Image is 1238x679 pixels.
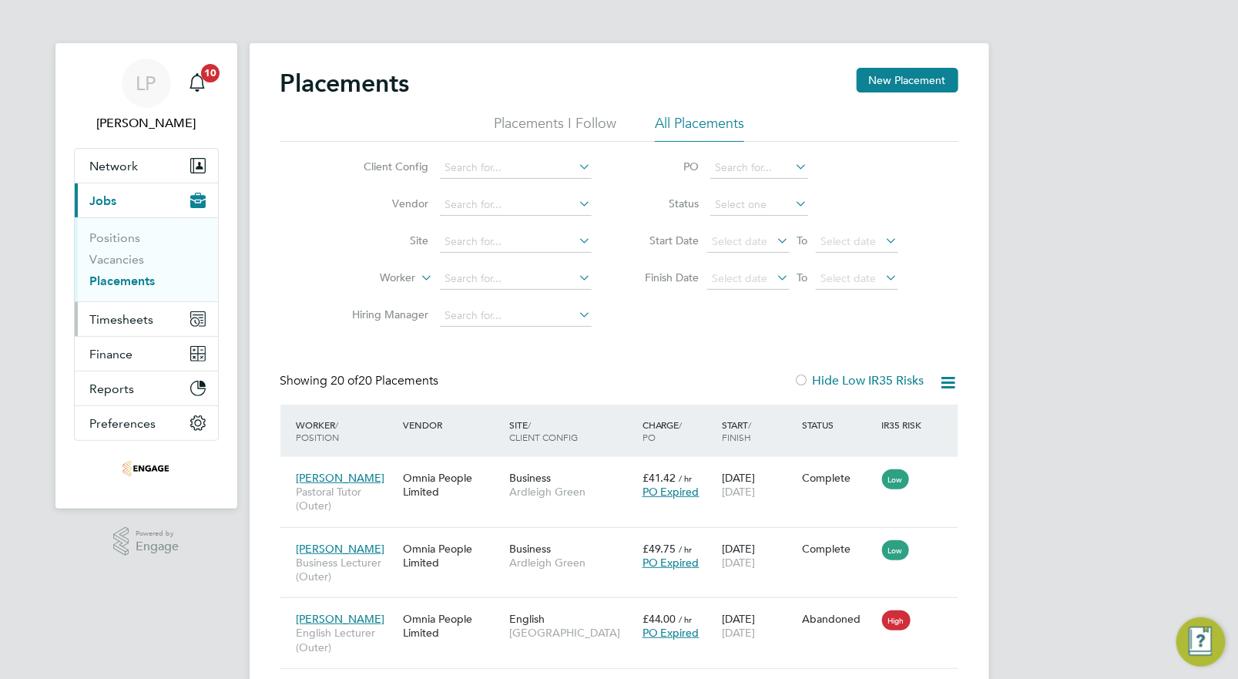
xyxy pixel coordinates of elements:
li: Placements I Follow [494,114,616,142]
span: [PERSON_NAME] [297,471,385,485]
span: Ardleigh Green [509,485,635,499]
span: [DATE] [722,556,755,570]
button: Timesheets [75,302,218,336]
span: / hr [679,472,693,484]
span: / Position [297,418,340,443]
span: £49.75 [642,542,676,556]
button: Jobs [75,183,218,217]
a: [PERSON_NAME]Pastoral Tutor (Outer)Omnia People LimitedBusinessArdleigh Green£41.42 / hrPO Expire... [293,462,958,476]
div: [DATE] [718,534,798,577]
button: New Placement [857,68,958,92]
span: 10 [201,64,220,82]
span: Select date [821,234,877,248]
nav: Main navigation [55,43,237,509]
span: / PO [642,418,683,443]
span: English Lecturer (Outer) [297,626,395,654]
span: / Finish [722,418,751,443]
span: Pastoral Tutor (Outer) [297,485,395,513]
a: [PERSON_NAME]English Lecturer (Outer)Omnia People LimitedEnglish[GEOGRAPHIC_DATA]£44.00 / hrPO Ex... [293,603,958,617]
span: To [793,230,813,250]
label: Site [341,234,429,247]
div: Omnia People Limited [399,463,505,506]
div: Complete [802,542,874,556]
label: Client Config [341,160,429,173]
div: Abandoned [802,612,874,626]
a: Placements [90,274,156,288]
div: Charge [639,411,719,451]
span: Finance [90,347,133,361]
span: Select date [713,234,768,248]
span: Reports [90,382,135,396]
span: Network [90,159,139,173]
span: 20 of [331,373,359,388]
div: Site [505,411,639,451]
span: Low [882,469,909,489]
a: Powered byEngage [113,527,179,556]
button: Preferences [75,406,218,440]
label: Hide Low IR35 Risks [794,373,924,388]
input: Search for... [710,157,808,179]
button: Finance [75,337,218,371]
div: Omnia People Limited [399,604,505,647]
label: PO [630,160,700,173]
span: [PERSON_NAME] [297,612,385,626]
span: Business [509,542,551,556]
label: Worker [327,271,416,286]
span: 20 Placements [331,373,439,388]
span: Lowenna Pollard [74,114,219,133]
div: IR35 Risk [878,411,931,439]
label: Finish Date [630,271,700,284]
a: LP[PERSON_NAME] [74,59,219,133]
a: 10 [182,59,213,108]
span: To [793,267,813,287]
span: [GEOGRAPHIC_DATA] [509,626,635,640]
div: Vendor [399,411,505,439]
li: All Placements [655,114,744,142]
button: Engage Resource Center [1176,617,1226,667]
span: LP [136,73,156,93]
a: [PERSON_NAME]Business Lecturer (Outer)Omnia People LimitedBusinessArdleigh Green£49.75 / hrPO Exp... [293,533,958,546]
span: [DATE] [722,485,755,499]
span: Select date [821,271,877,285]
span: Select date [713,271,768,285]
img: omniapeople-logo-retina.png [122,456,169,481]
span: PO Expired [642,485,700,499]
div: Jobs [75,217,218,301]
span: Preferences [90,416,156,431]
input: Search for... [440,231,592,253]
span: / hr [679,613,693,625]
button: Reports [75,371,218,405]
h2: Placements [280,68,410,99]
span: [DATE] [722,626,755,640]
div: Start [718,411,798,451]
span: Jobs [90,193,117,208]
label: Hiring Manager [341,308,429,321]
label: Vendor [341,197,429,210]
input: Select one [710,194,808,216]
a: Go to home page [74,456,219,481]
input: Search for... [440,194,592,216]
span: Powered by [136,527,179,540]
button: Network [75,149,218,183]
span: PO Expired [642,626,700,640]
span: £41.42 [642,471,676,485]
div: Showing [280,373,442,389]
span: PO Expired [642,556,700,570]
label: Status [630,197,700,210]
span: Low [882,540,909,560]
input: Search for... [440,157,592,179]
input: Search for... [440,305,592,327]
a: Vacancies [90,252,145,267]
span: High [882,610,911,630]
div: Omnia People Limited [399,534,505,577]
span: Business [509,471,551,485]
span: / Client Config [509,418,578,443]
div: Status [798,411,878,439]
input: Search for... [440,268,592,290]
span: [PERSON_NAME] [297,542,385,556]
span: £44.00 [642,612,676,626]
span: Ardleigh Green [509,556,635,570]
span: Engage [136,540,179,553]
span: English [509,612,545,626]
div: Complete [802,471,874,485]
